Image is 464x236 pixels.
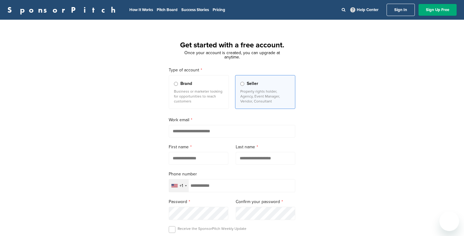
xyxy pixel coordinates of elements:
[169,144,228,150] label: First name
[439,211,459,231] iframe: Button to launch messaging window
[169,117,295,123] label: Work email
[178,226,246,231] p: Receive the SponsorPitch Weekly Update
[181,7,209,12] a: Success Stories
[157,7,178,12] a: Pitch Board
[169,171,295,178] label: Phone number
[161,40,303,51] h1: Get started with a free account.
[169,67,295,74] label: Type of account
[7,6,120,14] a: SponsorPitch
[129,7,153,12] a: How It Works
[240,89,290,104] p: Property rights holder, Agency, Event Manager, Vendor, Consultant
[179,184,183,188] div: +1
[174,89,224,104] p: Business or marketer looking for opportunities to reach customers
[387,4,415,16] a: Sign In
[169,179,189,192] div: Selected country
[169,198,228,205] label: Password
[236,198,295,205] label: Confirm your password
[419,4,457,16] a: Sign Up Free
[247,80,258,87] span: Seller
[349,6,380,14] a: Help Center
[180,80,192,87] span: Brand
[240,82,244,86] input: Seller Property rights holder, Agency, Event Manager, Vendor, Consultant
[236,144,295,150] label: Last name
[174,82,178,86] input: Brand Business or marketer looking for opportunities to reach customers
[184,50,280,60] span: Once your account is created, you can upgrade at anytime.
[213,7,225,12] a: Pricing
